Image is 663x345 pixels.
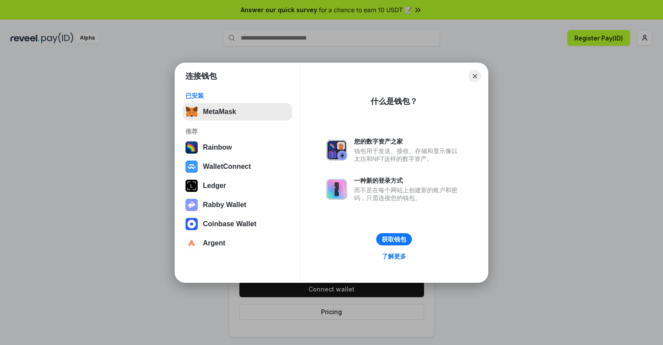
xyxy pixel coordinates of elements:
img: svg+xml,%3Csvg%20xmlns%3D%22http%3A%2F%2Fwww.w3.org%2F2000%2Fsvg%22%20fill%3D%22none%22%20viewBox... [326,140,347,161]
div: 已安装 [186,92,289,100]
a: 了解更多 [377,251,411,262]
div: 什么是钱包？ [371,96,418,107]
img: svg+xml,%3Csvg%20width%3D%2228%22%20height%3D%2228%22%20viewBox%3D%220%200%2028%2028%22%20fill%3D... [186,218,198,230]
div: 推荐 [186,127,289,135]
div: 获取钱包 [382,235,406,243]
div: WalletConnect [203,163,251,171]
div: 了解更多 [382,252,406,260]
div: 一种新的登录方式 [354,177,462,184]
button: WalletConnect [183,158,292,175]
div: 钱包用于发送、接收、存储和显示像以太坊和NFT这样的数字资产。 [354,147,462,163]
button: Ledger [183,177,292,194]
img: svg+xml,%3Csvg%20xmlns%3D%22http%3A%2F%2Fwww.w3.org%2F2000%2Fsvg%22%20fill%3D%22none%22%20viewBox... [326,179,347,200]
img: svg+xml,%3Csvg%20width%3D%22120%22%20height%3D%22120%22%20viewBox%3D%220%200%20120%20120%22%20fil... [186,141,198,154]
button: 获取钱包 [376,233,412,245]
div: Rainbow [203,144,232,151]
img: svg+xml,%3Csvg%20fill%3D%22none%22%20height%3D%2233%22%20viewBox%3D%220%200%2035%2033%22%20width%... [186,106,198,118]
img: svg+xml,%3Csvg%20xmlns%3D%22http%3A%2F%2Fwww.w3.org%2F2000%2Fsvg%22%20fill%3D%22none%22%20viewBox... [186,199,198,211]
button: Close [469,70,481,82]
button: Coinbase Wallet [183,215,292,233]
div: Coinbase Wallet [203,220,256,228]
div: MetaMask [203,108,236,116]
img: svg+xml,%3Csvg%20width%3D%2228%22%20height%3D%2228%22%20viewBox%3D%220%200%2028%2028%22%20fill%3D... [186,237,198,249]
h1: 连接钱包 [186,71,217,81]
button: MetaMask [183,103,292,121]
button: Rainbow [183,139,292,156]
button: Rabby Wallet [183,196,292,214]
div: 而不是在每个网站上创建新的账户和密码，只需连接您的钱包。 [354,186,462,202]
button: Argent [183,234,292,252]
div: Ledger [203,182,226,190]
div: Rabby Wallet [203,201,246,209]
img: svg+xml,%3Csvg%20width%3D%2228%22%20height%3D%2228%22%20viewBox%3D%220%200%2028%2028%22%20fill%3D... [186,161,198,173]
img: svg+xml,%3Csvg%20xmlns%3D%22http%3A%2F%2Fwww.w3.org%2F2000%2Fsvg%22%20width%3D%2228%22%20height%3... [186,180,198,192]
div: 您的数字资产之家 [354,137,462,145]
div: Argent [203,239,225,247]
